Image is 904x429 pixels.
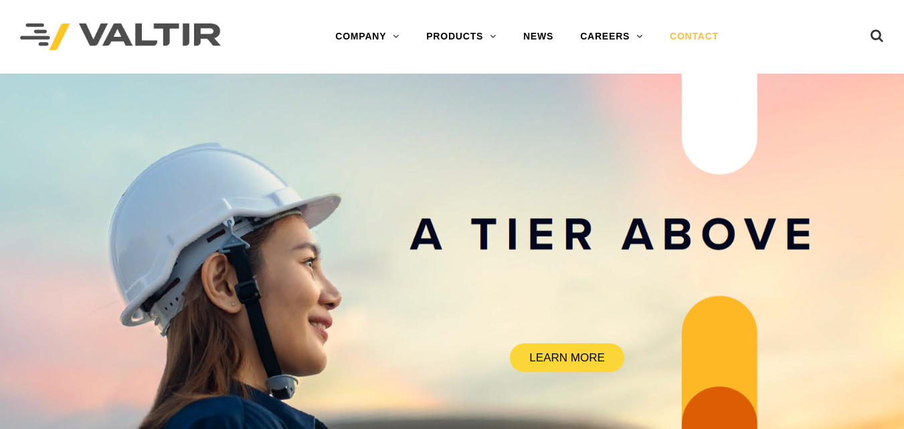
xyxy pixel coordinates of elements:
a: LEARN MORE [510,343,625,372]
a: COMPANY [322,23,413,50]
a: CONTACT [656,23,732,50]
a: NEWS [510,23,567,50]
img: Valtir [20,23,221,51]
a: PRODUCTS [413,23,510,50]
a: CAREERS [567,23,656,50]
